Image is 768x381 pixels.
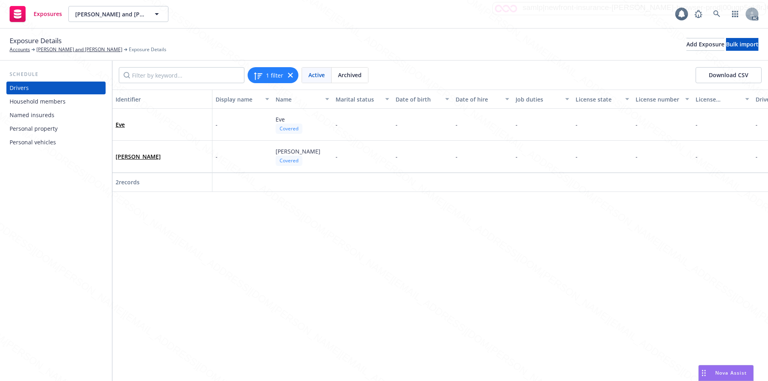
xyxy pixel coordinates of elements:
[332,90,392,109] button: Marital status
[116,95,209,104] div: Identifier
[516,121,518,128] span: -
[756,153,758,160] span: -
[636,153,638,160] span: -
[75,10,144,18] span: [PERSON_NAME] and [PERSON_NAME]
[272,90,332,109] button: Name
[266,71,283,80] span: 1 filter
[636,95,680,104] div: License number
[276,156,302,166] div: Covered
[576,153,578,160] span: -
[10,122,58,135] div: Personal property
[692,90,752,109] button: License expiration date
[116,121,125,128] a: Eve
[6,95,106,108] a: Household members
[338,71,362,79] span: Archived
[456,153,458,160] span: -
[726,38,758,51] button: Bulk import
[632,90,692,109] button: License number
[696,95,740,104] div: License expiration date
[10,95,66,108] div: Household members
[10,82,29,94] div: Drivers
[6,109,106,122] a: Named insureds
[216,152,218,161] span: -
[516,95,560,104] div: Job duties
[516,153,518,160] span: -
[512,90,572,109] button: Job duties
[396,121,398,128] span: -
[6,136,106,149] a: Personal vehicles
[696,67,762,83] button: Download CSV
[116,178,140,186] span: 2 records
[68,6,168,22] button: [PERSON_NAME] and [PERSON_NAME]
[119,67,244,83] input: Filter by keyword...
[336,153,338,160] span: -
[452,90,512,109] button: Date of hire
[6,122,106,135] a: Personal property
[709,6,725,22] a: Search
[10,136,56,149] div: Personal vehicles
[10,46,30,53] a: Accounts
[572,90,632,109] button: License state
[690,6,706,22] a: Report a Bug
[216,95,260,104] div: Display name
[715,369,747,376] span: Nova Assist
[636,121,638,128] span: -
[336,121,338,128] span: -
[727,6,743,22] a: Switch app
[116,153,161,160] a: [PERSON_NAME]
[276,148,320,155] span: [PERSON_NAME]
[392,90,452,109] button: Date of birth
[336,95,380,104] div: Marital status
[6,82,106,94] a: Drivers
[36,46,122,53] a: [PERSON_NAME] and [PERSON_NAME]
[699,365,709,381] div: Drag to move
[212,90,272,109] button: Display name
[696,121,698,128] span: -
[396,153,398,160] span: -
[6,3,65,25] a: Exposures
[456,95,500,104] div: Date of hire
[576,95,620,104] div: License state
[216,120,218,129] span: -
[456,121,458,128] span: -
[396,95,440,104] div: Date of birth
[686,38,724,51] button: Add Exposure
[276,124,302,134] div: Covered
[116,152,161,161] span: [PERSON_NAME]
[10,36,62,46] span: Exposure Details
[276,95,320,104] div: Name
[308,71,325,79] span: Active
[698,365,754,381] button: Nova Assist
[726,38,758,50] div: Bulk import
[276,116,285,123] span: Eve
[116,120,125,129] span: Eve
[686,38,724,50] div: Add Exposure
[34,11,62,17] span: Exposures
[129,46,166,53] span: Exposure Details
[696,153,698,160] span: -
[756,121,758,128] span: -
[10,109,54,122] div: Named insureds
[6,70,106,78] div: Schedule
[112,90,212,109] button: Identifier
[576,121,578,128] span: -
